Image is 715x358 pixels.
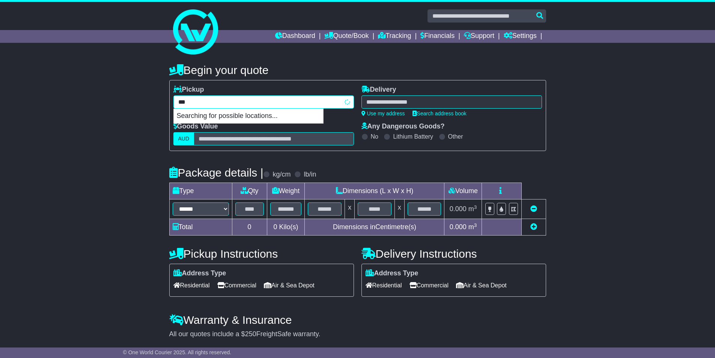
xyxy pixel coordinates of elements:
div: All our quotes include a $ FreightSafe warranty. [169,330,546,338]
span: m [468,223,477,231]
label: Goods Value [173,122,218,131]
td: Total [169,219,232,236]
span: Air & Sea Depot [456,279,507,291]
label: Any Dangerous Goods? [361,122,445,131]
sup: 3 [474,204,477,210]
label: lb/in [304,171,316,179]
span: Commercial [217,279,256,291]
span: 0 [273,223,277,231]
span: Air & Sea Depot [264,279,315,291]
label: Other [448,133,463,140]
td: Weight [267,183,305,199]
td: Qty [232,183,267,199]
td: Volume [444,183,482,199]
td: Dimensions in Centimetre(s) [305,219,444,236]
typeahead: Please provide city [173,95,354,109]
span: Residential [366,279,402,291]
td: x [394,199,404,219]
label: Address Type [366,269,418,278]
p: Searching for possible locations... [174,109,323,123]
span: Residential [173,279,210,291]
label: Lithium Battery [393,133,433,140]
span: 0.000 [450,205,467,213]
td: Dimensions (L x W x H) [305,183,444,199]
span: © One World Courier 2025. All rights reserved. [123,349,232,355]
label: AUD [173,132,194,145]
label: Address Type [173,269,226,278]
a: Quote/Book [324,30,369,43]
h4: Delivery Instructions [361,248,546,260]
span: 0.000 [450,223,467,231]
td: Type [169,183,232,199]
h4: Warranty & Insurance [169,314,546,326]
a: Dashboard [275,30,315,43]
a: Add new item [530,223,537,231]
span: Commercial [409,279,449,291]
label: No [371,133,378,140]
span: 250 [245,330,256,338]
a: Remove this item [530,205,537,213]
td: Kilo(s) [267,219,305,236]
a: Support [464,30,494,43]
sup: 3 [474,222,477,228]
h4: Begin your quote [169,64,546,76]
td: x [345,199,355,219]
label: Pickup [173,86,204,94]
a: Use my address [361,110,405,116]
a: Settings [504,30,537,43]
h4: Package details | [169,166,263,179]
h4: Pickup Instructions [169,248,354,260]
label: kg/cm [272,171,291,179]
span: m [468,205,477,213]
a: Tracking [378,30,411,43]
a: Search address book [412,110,467,116]
td: 0 [232,219,267,236]
label: Delivery [361,86,396,94]
a: Financials [420,30,455,43]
